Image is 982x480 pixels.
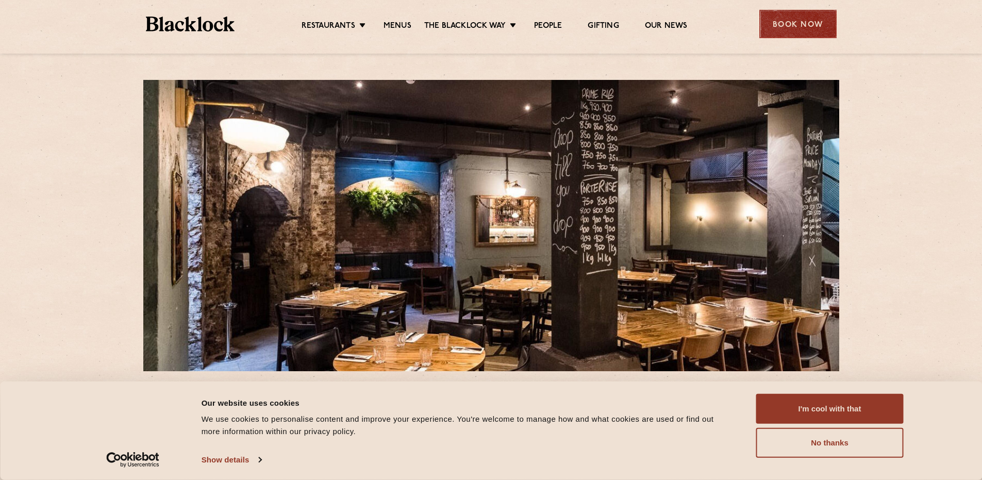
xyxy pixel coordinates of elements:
button: No thanks [756,428,904,458]
button: I'm cool with that [756,394,904,424]
a: The Blacklock Way [424,21,506,32]
div: Our website uses cookies [202,396,733,409]
div: Book Now [759,10,837,38]
img: BL_Textured_Logo-footer-cropped.svg [146,16,235,31]
a: Our News [645,21,688,32]
div: We use cookies to personalise content and improve your experience. You're welcome to manage how a... [202,413,733,438]
a: Show details [202,452,261,468]
a: Usercentrics Cookiebot - opens in a new window [88,452,178,468]
a: Gifting [588,21,619,32]
a: Menus [384,21,411,32]
a: Restaurants [302,21,355,32]
a: People [534,21,562,32]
